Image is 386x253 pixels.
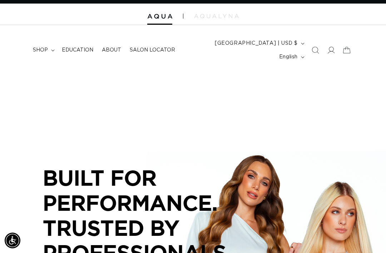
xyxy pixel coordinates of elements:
div: Accessibility Menu [5,233,20,248]
span: English [279,53,298,61]
a: Salon Locator [125,43,179,58]
img: aqualyna.com [194,14,239,18]
span: shop [33,47,48,53]
summary: Search [307,42,323,58]
summary: shop [29,43,58,58]
span: [GEOGRAPHIC_DATA] | USD $ [215,40,298,47]
span: Education [62,47,93,53]
button: English [275,50,307,64]
a: About [98,43,125,58]
img: Aqua Hair Extensions [147,14,172,19]
span: About [102,47,121,53]
button: [GEOGRAPHIC_DATA] | USD $ [211,37,307,50]
a: Education [58,43,98,58]
span: Salon Locator [130,47,175,53]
